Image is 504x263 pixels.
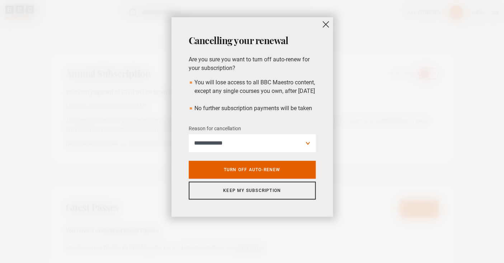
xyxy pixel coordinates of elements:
li: You will lose access to all BBC Maestro content, except any single courses you own, after [DATE] [189,78,316,95]
a: Turn off auto-renew [189,161,316,179]
li: No further subscription payments will be taken [189,104,316,113]
button: close [319,17,333,32]
p: Are you sure you want to turn off auto-renew for your subscription? [189,55,316,72]
h2: Cancelling your renewal [189,34,316,47]
a: Keep my subscription [189,182,316,199]
label: Reason for cancellation [189,125,241,133]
